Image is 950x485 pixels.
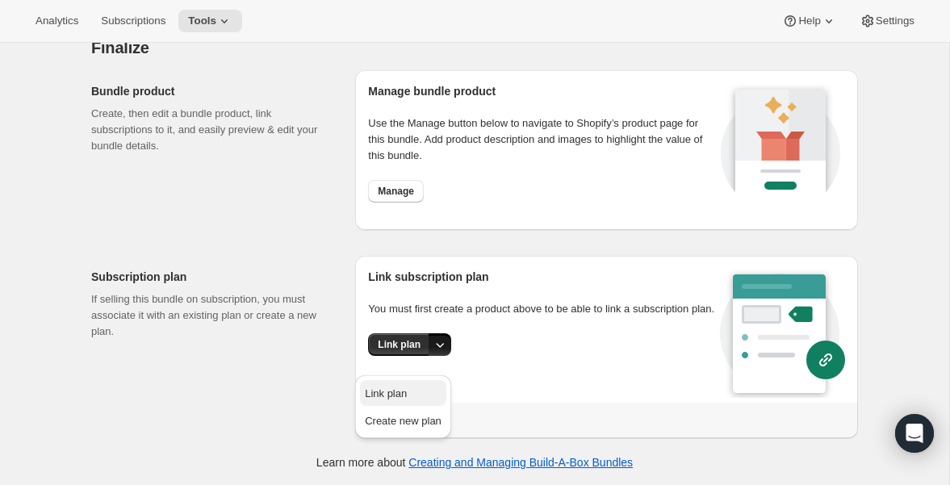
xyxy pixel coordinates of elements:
button: Subscriptions [91,10,175,32]
button: Analytics [26,10,88,32]
p: Learn more about [316,454,633,470]
span: Analytics [36,15,78,27]
span: Tools [188,15,216,27]
span: Create new plan [365,415,442,427]
button: More actions [429,333,451,356]
button: Link plan [368,333,430,356]
h2: Subscription plan [91,269,329,285]
p: You must first create a product above to be able to link a subscription plan. [368,301,720,317]
a: Creating and Managing Build-A-Box Bundles [408,456,633,469]
p: Create, then edit a bundle product, link subscriptions to it, and easily preview & edit your bund... [91,106,329,154]
button: Settings [850,10,924,32]
span: Manage [378,185,414,198]
span: Subscriptions [101,15,165,27]
h2: Link subscription plan [368,269,720,285]
span: Link plan [365,387,407,399]
div: Open Intercom Messenger [895,414,934,453]
p: If selling this bundle on subscription, you must associate it with an existing plan or create a n... [91,291,329,340]
span: Settings [876,15,914,27]
button: Tools [178,10,242,32]
h2: Manage bundle product [368,83,716,99]
button: Help [772,10,846,32]
button: Manage [368,180,424,203]
p: Use the Manage button below to navigate to Shopify’s product page for this bundle. Add product de... [368,115,716,164]
h2: Bundle product [91,83,329,99]
span: Link plan [378,338,421,351]
span: Help [798,15,820,27]
h2: Finalize [91,38,858,57]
